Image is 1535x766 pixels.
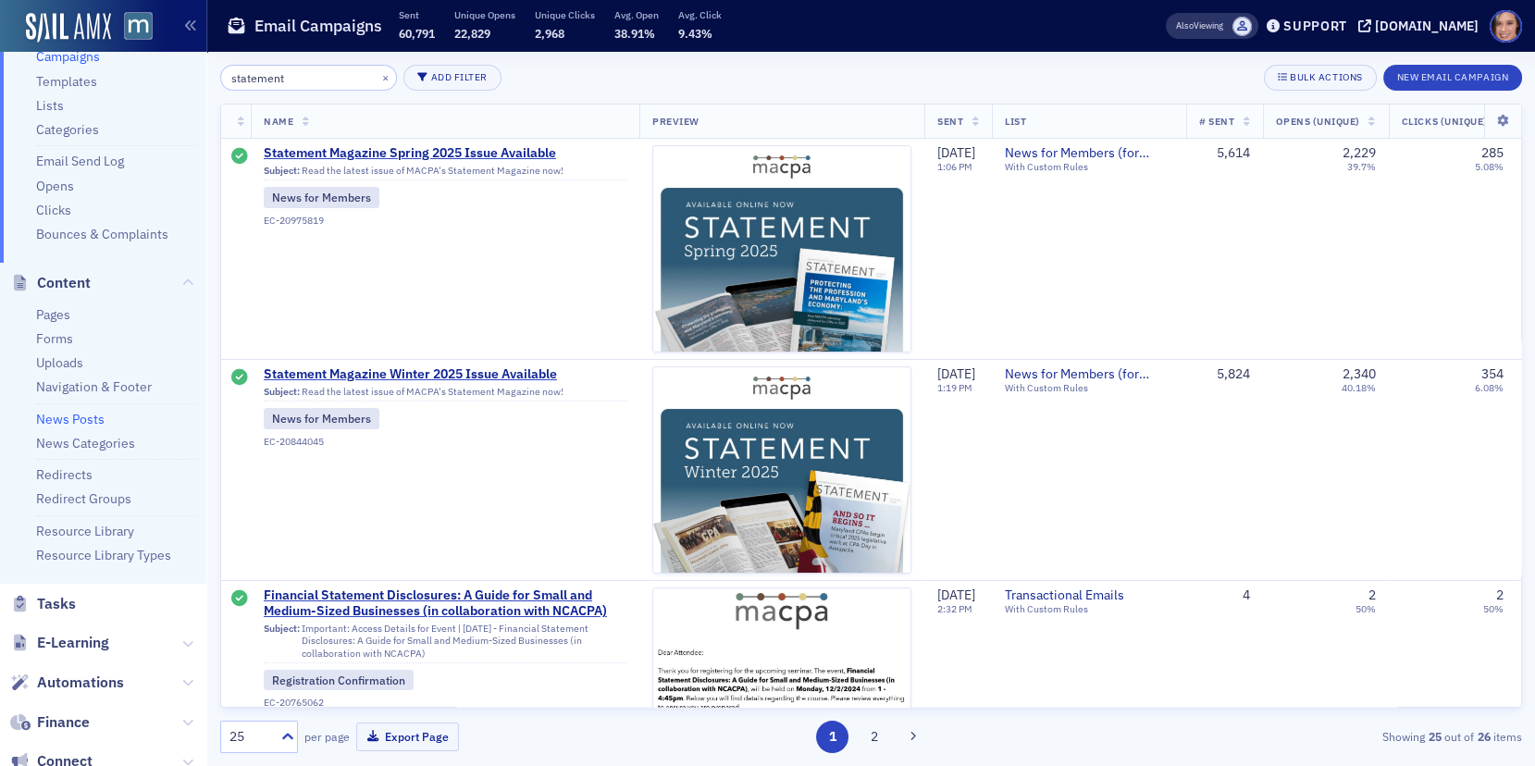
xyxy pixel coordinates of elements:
[652,115,699,128] span: Preview
[37,594,76,614] span: Tasks
[937,144,975,161] span: [DATE]
[1176,19,1223,32] span: Viewing
[1290,72,1362,82] div: Bulk Actions
[1232,17,1252,36] span: Lauren Standiford
[1176,19,1194,31] div: Also
[36,435,135,451] a: News Categories
[37,633,109,653] span: E-Learning
[264,386,626,402] div: Read the latest issue of MACPA's Statement Magazine now!
[1101,728,1522,745] div: Showing out of items
[535,26,564,41] span: 2,968
[1199,145,1250,162] div: 5,614
[816,721,848,753] button: 1
[1474,728,1493,745] strong: 26
[1475,382,1504,394] div: 6.08%
[231,369,248,388] div: Sent
[378,68,394,85] button: ×
[264,187,379,207] div: News for Members
[1356,603,1376,615] div: 50%
[264,115,293,128] span: Name
[264,165,626,181] div: Read the latest issue of MACPA's Statement Magazine now!
[10,594,76,614] a: Tasks
[1368,587,1376,604] div: 2
[1483,603,1504,615] div: 50%
[36,178,74,194] a: Opens
[231,590,248,609] div: Sent
[678,26,712,41] span: 9.43%
[937,365,975,382] span: [DATE]
[937,381,972,394] time: 1:19 PM
[37,673,124,693] span: Automations
[264,165,300,177] span: Subject:
[36,466,93,483] a: Redirects
[264,408,379,428] div: News for Members
[229,727,270,747] div: 25
[10,633,109,653] a: E-Learning
[1005,115,1026,128] span: List
[1383,65,1522,91] button: New Email Campaign
[36,354,83,371] a: Uploads
[264,623,626,663] div: Important: Access Details for Event | [DATE] - Financial Statement Disclosures: A Guide for Small...
[937,602,972,615] time: 2:32 PM
[1005,145,1173,162] span: News for Members (for members only)
[10,273,91,293] a: Content
[937,160,972,173] time: 1:06 PM
[36,411,105,427] a: News Posts
[1383,68,1522,84] a: New Email Campaign
[264,697,626,709] div: EC-20765062
[1347,161,1376,173] div: 39.7%
[220,65,397,91] input: Search…
[124,12,153,41] img: SailAMX
[264,670,414,690] div: Registration Confirmation
[1343,145,1376,162] div: 2,229
[37,712,90,733] span: Finance
[36,378,152,395] a: Navigation & Footer
[1490,10,1522,43] span: Profile
[26,13,111,43] img: SailAMX
[264,215,626,227] div: EC-20975819
[36,330,73,347] a: Forms
[36,490,131,507] a: Redirect Groups
[1342,382,1376,394] div: 40.18%
[1343,366,1376,383] div: 2,340
[1496,587,1504,604] div: 2
[1005,161,1173,173] div: With Custom Rules
[1264,65,1376,91] button: Bulk Actions
[10,712,90,733] a: Finance
[1425,728,1444,745] strong: 25
[1375,18,1479,34] div: [DOMAIN_NAME]
[937,115,963,128] span: Sent
[454,26,490,41] span: 22,829
[454,8,515,21] p: Unique Opens
[614,8,659,21] p: Avg. Open
[1005,587,1173,604] span: Transactional Emails
[264,386,300,398] span: Subject:
[403,65,501,91] button: Add Filter
[1199,366,1250,383] div: 5,824
[1005,603,1173,615] div: With Custom Rules
[1475,161,1504,173] div: 5.08%
[264,366,626,383] a: Statement Magazine Winter 2025 Issue Available
[111,12,153,43] a: View Homepage
[231,148,248,167] div: Sent
[614,26,655,41] span: 38.91%
[36,306,70,323] a: Pages
[36,121,99,138] a: Categories
[937,587,975,603] span: [DATE]
[10,673,124,693] a: Automations
[1005,366,1173,383] a: News for Members (for members only)
[678,8,722,21] p: Avg. Click
[1358,19,1485,32] button: [DOMAIN_NAME]
[1005,382,1173,394] div: With Custom Rules
[264,587,626,620] a: Financial Statement Disclosures: A Guide for Small and Medium-Sized Businesses (in collaboration ...
[859,721,891,753] button: 2
[37,273,91,293] span: Content
[264,145,626,162] a: Statement Magazine Spring 2025 Issue Available
[1276,115,1359,128] span: Opens (Unique)
[1481,145,1504,162] div: 285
